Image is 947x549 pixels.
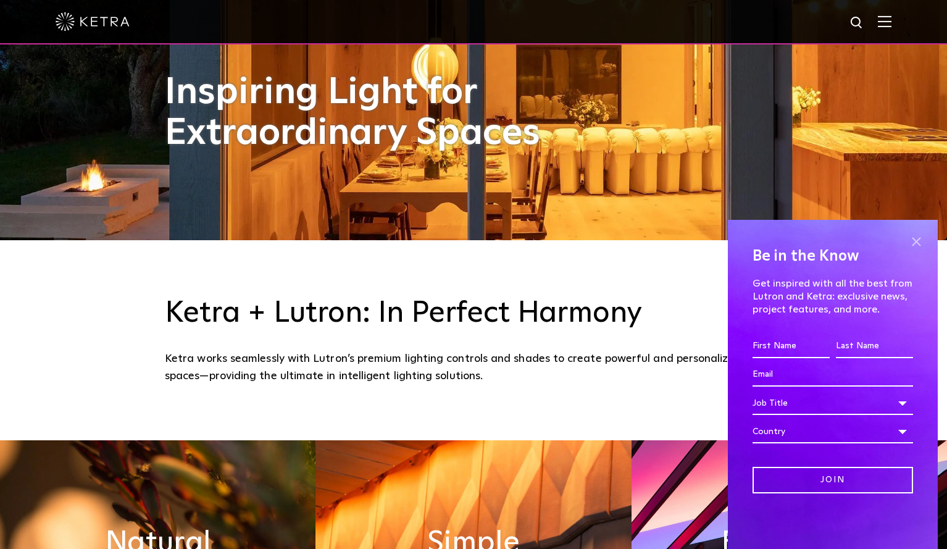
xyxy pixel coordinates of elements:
[753,363,913,387] input: Email
[753,467,913,493] input: Join
[753,392,913,415] div: Job Title
[753,245,913,268] h4: Be in the Know
[849,15,865,31] img: search icon
[165,72,566,154] h1: Inspiring Light for Extraordinary Spaces
[165,296,782,332] h3: Ketra + Lutron: In Perfect Harmony
[165,350,782,385] div: Ketra works seamlessly with Lutron’s premium lighting controls and shades to create powerful and ...
[753,277,913,316] p: Get inspired with all the best from Lutron and Ketra: exclusive news, project features, and more.
[753,420,913,443] div: Country
[56,12,130,31] img: ketra-logo-2019-white
[836,335,913,358] input: Last Name
[753,335,830,358] input: First Name
[878,15,891,27] img: Hamburger%20Nav.svg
